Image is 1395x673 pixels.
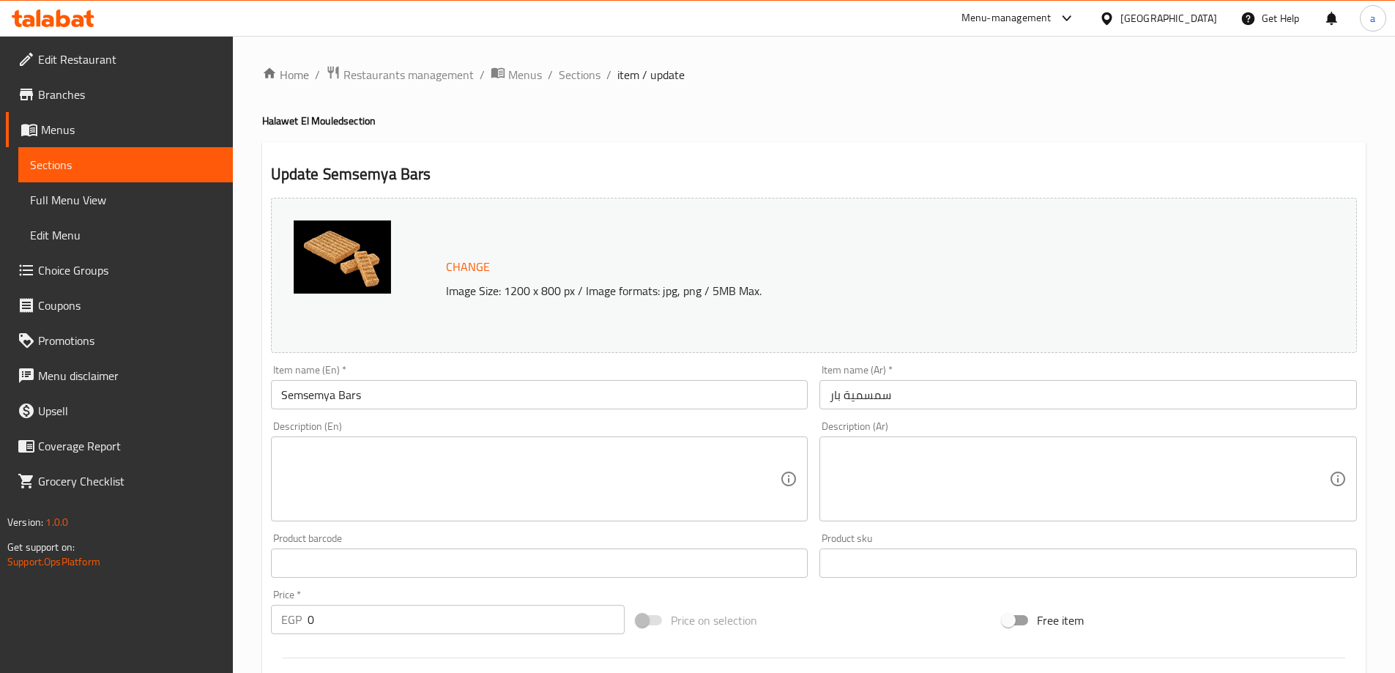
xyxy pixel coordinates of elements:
span: Grocery Checklist [38,472,221,490]
a: Menu disclaimer [6,358,233,393]
h2: Update Semsemya Bars [271,163,1357,185]
p: EGP [281,611,302,628]
span: Menus [508,66,542,83]
li: / [480,66,485,83]
a: Edit Menu [18,217,233,253]
span: Restaurants management [343,66,474,83]
div: Menu-management [961,10,1052,27]
input: Enter name En [271,380,808,409]
span: Full Menu View [30,191,221,209]
a: Branches [6,77,233,112]
span: Version: [7,513,43,532]
a: Promotions [6,323,233,358]
a: Coverage Report [6,428,233,464]
li: / [548,66,553,83]
span: Upsell [38,402,221,420]
a: Restaurants management [326,65,474,84]
a: Sections [559,66,600,83]
input: Please enter price [308,605,625,634]
span: Sections [30,156,221,174]
span: Promotions [38,332,221,349]
a: Full Menu View [18,182,233,217]
span: item / update [617,66,685,83]
a: Support.OpsPlatform [7,552,100,571]
span: Edit Menu [30,226,221,244]
span: Menus [41,121,221,138]
input: Enter name Ar [819,380,1357,409]
input: Please enter product sku [819,549,1357,578]
input: Please enter product barcode [271,549,808,578]
nav: breadcrumb [262,65,1366,84]
button: Change [440,252,496,282]
a: Menus [491,65,542,84]
a: Menus [6,112,233,147]
a: Upsell [6,393,233,428]
a: Coupons [6,288,233,323]
span: Get support on: [7,538,75,557]
span: Free item [1037,611,1084,629]
p: Image Size: 1200 x 800 px / Image formats: jpg, png / 5MB Max. [440,282,1221,300]
span: Menu disclaimer [38,367,221,384]
a: Choice Groups [6,253,233,288]
span: Price on selection [671,611,757,629]
a: Sections [18,147,233,182]
li: / [606,66,611,83]
li: / [315,66,320,83]
img: mmw_638904453163459420 [294,220,391,294]
span: Edit Restaurant [38,51,221,68]
span: a [1370,10,1375,26]
div: [GEOGRAPHIC_DATA] [1120,10,1217,26]
a: Grocery Checklist [6,464,233,499]
a: Home [262,66,309,83]
span: Coverage Report [38,437,221,455]
span: Coupons [38,297,221,314]
span: Change [446,256,490,278]
span: Choice Groups [38,261,221,279]
span: 1.0.0 [45,513,68,532]
a: Edit Restaurant [6,42,233,77]
span: Branches [38,86,221,103]
h4: Halawet El Mouled section [262,114,1366,128]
